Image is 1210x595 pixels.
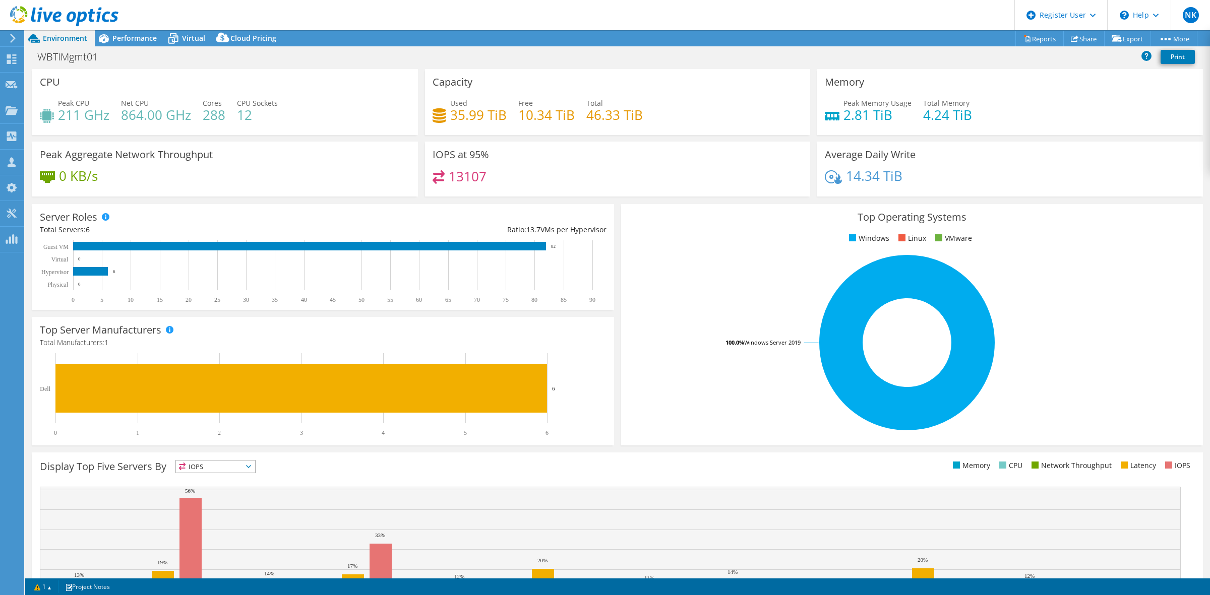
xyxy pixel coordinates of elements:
[503,296,509,303] text: 75
[551,244,556,249] text: 82
[104,338,108,347] span: 1
[78,282,81,287] text: 0
[923,109,972,120] h4: 4.24 TiB
[264,570,274,576] text: 14%
[157,559,167,565] text: 19%
[629,212,1195,223] h3: Top Operating Systems
[843,98,912,108] span: Peak Memory Usage
[74,572,84,578] text: 13%
[433,77,472,88] h3: Capacity
[78,256,81,261] text: 0
[1120,11,1129,20] svg: \n
[589,296,595,303] text: 90
[843,109,912,120] h4: 2.81 TiB
[112,33,157,43] span: Performance
[186,296,192,303] text: 20
[214,296,220,303] text: 25
[546,429,549,436] text: 6
[923,98,970,108] span: Total Memory
[54,429,57,436] text: 0
[950,460,990,471] li: Memory
[586,109,643,120] h4: 46.33 TiB
[58,580,117,593] a: Project Notes
[237,109,278,120] h4: 12
[454,573,464,579] text: 12%
[449,171,487,182] h4: 13107
[518,109,575,120] h4: 10.34 TiB
[203,109,225,120] h4: 288
[561,296,567,303] text: 85
[450,109,507,120] h4: 35.99 TiB
[744,339,801,346] tspan: Windows Server 2019
[846,170,902,181] h4: 14.34 TiB
[121,109,191,120] h4: 864.00 GHz
[1151,31,1197,46] a: More
[243,296,249,303] text: 30
[1163,460,1190,471] li: IOPS
[531,296,537,303] text: 80
[203,98,222,108] span: Cores
[918,557,928,563] text: 20%
[433,149,489,160] h3: IOPS at 95%
[230,33,276,43] span: Cloud Pricing
[1161,50,1195,64] a: Print
[43,33,87,43] span: Environment
[72,296,75,303] text: 0
[51,256,69,263] text: Virtual
[997,460,1022,471] li: CPU
[43,243,69,250] text: Guest VM
[445,296,451,303] text: 65
[300,429,303,436] text: 3
[41,269,69,276] text: Hypervisor
[728,569,738,575] text: 14%
[1118,460,1156,471] li: Latency
[40,212,97,223] h3: Server Roles
[27,580,58,593] a: 1
[1063,31,1105,46] a: Share
[725,339,744,346] tspan: 100.0%
[136,429,139,436] text: 1
[86,225,90,234] span: 6
[526,225,540,234] span: 13.7
[450,98,467,108] span: Used
[387,296,393,303] text: 55
[40,149,213,160] h3: Peak Aggregate Network Throughput
[40,77,60,88] h3: CPU
[100,296,103,303] text: 5
[464,429,467,436] text: 5
[157,296,163,303] text: 15
[933,233,972,244] li: VMware
[644,575,654,581] text: 11%
[1104,31,1151,46] a: Export
[182,33,205,43] span: Virtual
[358,296,365,303] text: 50
[33,51,113,62] h1: WBTIMgmt01
[330,296,336,303] text: 45
[846,233,889,244] li: Windows
[176,460,255,473] span: IOPS
[1029,460,1112,471] li: Network Throughput
[121,98,149,108] span: Net CPU
[825,149,916,160] h3: Average Daily Write
[40,224,323,235] div: Total Servers:
[1024,573,1035,579] text: 12%
[1015,31,1064,46] a: Reports
[586,98,603,108] span: Total
[237,98,278,108] span: CPU Sockets
[47,281,68,288] text: Physical
[896,233,926,244] li: Linux
[272,296,278,303] text: 35
[59,170,98,181] h4: 0 KB/s
[58,109,109,120] h4: 211 GHz
[375,532,385,538] text: 33%
[40,324,161,336] h3: Top Server Manufacturers
[382,429,385,436] text: 4
[113,269,115,274] text: 6
[537,557,548,563] text: 20%
[474,296,480,303] text: 70
[323,224,607,235] div: Ratio: VMs per Hypervisor
[825,77,864,88] h3: Memory
[1183,7,1199,23] span: NK
[301,296,307,303] text: 40
[347,563,357,569] text: 17%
